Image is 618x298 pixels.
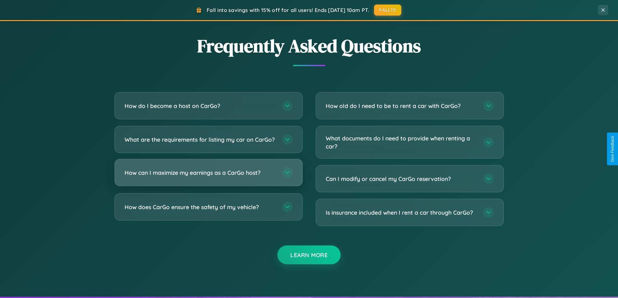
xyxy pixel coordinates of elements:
[125,102,276,110] h3: How do I become a host on CarGo?
[610,136,615,162] div: Give Feedback
[115,33,504,58] h2: Frequently Asked Questions
[125,136,276,144] h3: What are the requirements for listing my car on CarGo?
[326,209,477,217] h3: Is insurance included when I rent a car through CarGo?
[326,102,477,110] h3: How old do I need to be to rent a car with CarGo?
[125,169,276,177] h3: How can I maximize my earnings as a CarGo host?
[125,203,276,211] h3: How does CarGo ensure the safety of my vehicle?
[207,7,369,13] span: Fall into savings with 15% off for all users! Ends [DATE] 10am PT.
[374,5,401,16] button: FALL15
[326,134,477,150] h3: What documents do I need to provide when renting a car?
[326,175,477,183] h3: Can I modify or cancel my CarGo reservation?
[277,245,341,264] button: Learn More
